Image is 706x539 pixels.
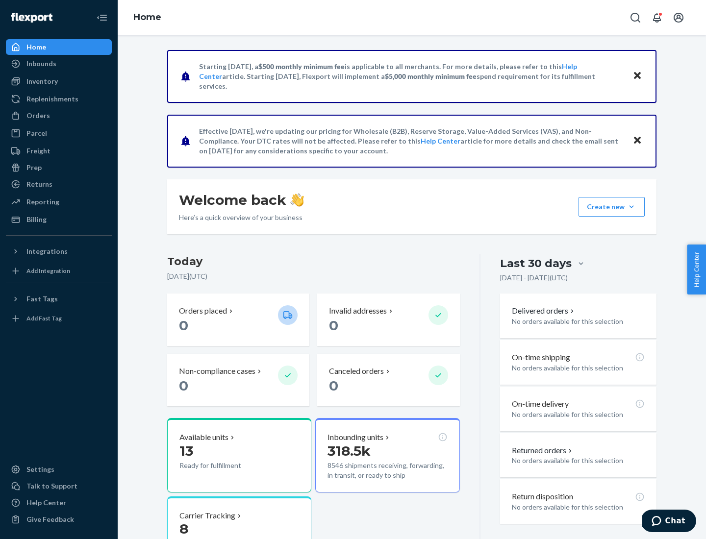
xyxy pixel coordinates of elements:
a: Parcel [6,125,112,141]
div: Settings [26,465,54,474]
p: Orders placed [179,305,227,317]
div: Parcel [26,128,47,138]
div: Fast Tags [26,294,58,304]
div: Prep [26,163,42,172]
button: Invalid addresses 0 [317,294,459,346]
button: Available units13Ready for fulfillment [167,418,311,492]
p: Carrier Tracking [179,510,235,521]
div: Billing [26,215,47,224]
p: Non-compliance cases [179,366,255,377]
a: Add Fast Tag [6,311,112,326]
p: Effective [DATE], we're updating our pricing for Wholesale (B2B), Reserve Storage, Value-Added Se... [199,126,623,156]
div: Last 30 days [500,256,572,271]
span: 318.5k [328,442,371,459]
div: Add Fast Tag [26,314,62,322]
button: Close [631,134,644,148]
iframe: Opens a widget where you can chat to one of our agents [642,510,696,534]
p: Canceled orders [329,366,384,377]
button: Canceled orders 0 [317,354,459,406]
p: Inbounding units [328,432,383,443]
span: 0 [179,377,188,394]
div: Replenishments [26,94,78,104]
a: Inbounds [6,56,112,72]
p: [DATE] - [DATE] ( UTC ) [500,273,568,283]
h3: Today [167,254,460,269]
a: Settings [6,462,112,477]
div: Integrations [26,246,68,256]
p: No orders available for this selection [512,502,645,512]
div: Add Integration [26,267,70,275]
button: Open account menu [669,8,688,27]
h1: Welcome back [179,191,304,209]
a: Inventory [6,73,112,89]
button: Returned orders [512,445,574,456]
p: No orders available for this selection [512,410,645,419]
div: Inbounds [26,59,56,69]
button: Close Navigation [92,8,112,27]
a: Reporting [6,194,112,210]
p: No orders available for this selection [512,456,645,465]
div: Talk to Support [26,481,77,491]
a: Freight [6,143,112,159]
button: Close [631,69,644,83]
button: Delivered orders [512,305,576,317]
span: $5,000 monthly minimum fee [385,72,477,80]
span: 0 [329,377,338,394]
p: On-time shipping [512,352,570,363]
div: Freight [26,146,50,156]
span: 0 [329,317,338,334]
a: Home [6,39,112,55]
button: Fast Tags [6,291,112,307]
a: Help Center [6,495,112,511]
div: Orders [26,111,50,121]
span: 0 [179,317,188,334]
button: Non-compliance cases 0 [167,354,309,406]
p: Invalid addresses [329,305,387,317]
button: Give Feedback [6,512,112,527]
a: Help Center [421,137,460,145]
a: Replenishments [6,91,112,107]
a: Returns [6,176,112,192]
a: Billing [6,212,112,227]
img: Flexport logo [11,13,52,23]
p: No orders available for this selection [512,317,645,326]
button: Create new [579,197,645,217]
a: Home [133,12,161,23]
img: hand-wave emoji [290,193,304,207]
span: $500 monthly minimum fee [258,62,345,71]
a: Add Integration [6,263,112,279]
p: [DATE] ( UTC ) [167,271,460,281]
button: Talk to Support [6,478,112,494]
div: Inventory [26,76,58,86]
div: Home [26,42,46,52]
p: On-time delivery [512,398,569,410]
span: 8 [179,520,188,537]
p: Available units [179,432,228,443]
p: No orders available for this selection [512,363,645,373]
div: Help Center [26,498,66,508]
button: Integrations [6,244,112,259]
span: 13 [179,442,193,459]
p: 8546 shipments receiving, forwarding, in transit, or ready to ship [328,461,447,480]
div: Returns [26,179,52,189]
ol: breadcrumbs [126,3,169,32]
a: Orders [6,108,112,123]
p: Return disposition [512,491,573,502]
button: Open notifications [647,8,667,27]
button: Inbounding units318.5k8546 shipments receiving, forwarding, in transit, or ready to ship [315,418,459,492]
button: Help Center [687,245,706,294]
p: Ready for fulfillment [179,461,270,470]
div: Give Feedback [26,514,74,524]
a: Prep [6,160,112,175]
button: Open Search Box [626,8,645,27]
div: Reporting [26,197,59,207]
button: Orders placed 0 [167,294,309,346]
p: Starting [DATE], a is applicable to all merchants. For more details, please refer to this article... [199,62,623,91]
p: Here’s a quick overview of your business [179,213,304,222]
